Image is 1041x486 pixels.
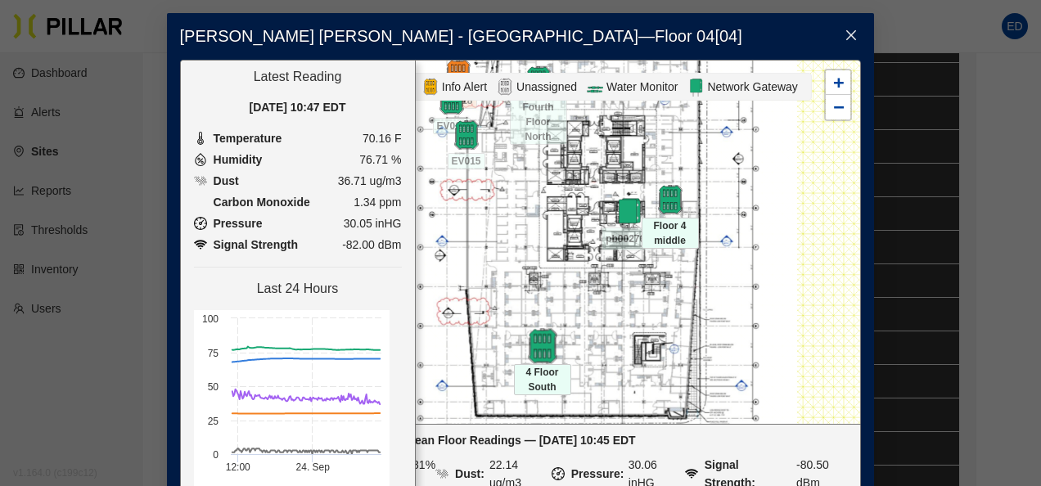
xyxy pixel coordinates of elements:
text: 0 [213,449,219,461]
span: Floor 4 middle [642,218,699,249]
img: Unassigned [497,77,513,97]
img: Alert [422,77,439,97]
img: DUST [435,467,448,480]
div: EV013 [423,85,480,115]
img: pod-online.97050380.svg [525,328,560,363]
li: 76.71 % [194,151,402,169]
span: Pressure [214,214,263,232]
span: Humidity [214,151,263,169]
img: Dust [194,174,207,187]
div: Pressure: [571,465,624,483]
img: Network Gateway [687,77,704,97]
h4: Latest Reading [194,69,402,85]
li: 1.34 ppm [194,193,402,211]
span: close [845,29,858,42]
span: EV013 [433,118,471,134]
div: Fourth Floor North [510,66,567,96]
span: Fourth Floor North [510,99,567,145]
div: Floor 4 middle [642,185,699,214]
img: pod-online.97050380.svg [524,66,553,96]
img: Pressure [194,217,207,230]
text: 12:00 [225,461,250,473]
img: pod-online.97050380.svg [452,120,481,150]
img: SIGNAL_RSSI [685,467,698,480]
button: Close [828,13,874,59]
div: Mean Floor Readings — [DATE] 10:45 EDT [187,431,854,449]
text: 75 [207,348,219,359]
li: 30.05 inHG [194,214,402,232]
div: EV015 [438,120,495,150]
h3: [PERSON_NAME] [PERSON_NAME] - [GEOGRAPHIC_DATA] — Floor 04 [ 04 ] [180,26,862,47]
img: Humidity [194,153,207,166]
a: Zoom out [826,95,850,119]
text: 25 [207,416,219,427]
li: 36.71 ug/m3 [194,172,402,190]
text: 50 [207,381,219,393]
img: Flow-Monitor [587,77,603,97]
div: pb002763 [600,198,657,208]
img: pod-online.97050380.svg [656,185,685,214]
span: Info Alert [439,78,490,96]
span: EV015 [448,153,485,169]
div: Dust: [455,465,484,483]
span: Signal Strength [214,236,298,254]
span: Unassigned [513,78,580,96]
text: 100 [201,313,218,325]
span: Carbon Monoxide [214,193,310,211]
img: Carbon Monoxide [194,196,207,209]
span: 4 Floor South [514,364,571,395]
span: Network Gateway [704,78,800,96]
span: + [833,72,844,92]
span: Dust [214,172,239,190]
a: Zoom in [826,70,850,95]
li: -82.00 dBm [194,236,402,254]
span: Water Monitor [603,78,681,96]
div: [DATE] 10:47 EDT [194,98,402,116]
img: Temperature [194,132,207,145]
h4: Last 24 Hours [194,281,402,297]
span: pb002763 [602,227,655,250]
img: gateway-online.42bf373e.svg [614,198,643,227]
img: Pressure [194,238,207,251]
span: Temperature [214,129,282,147]
li: 70.16 F [194,129,402,147]
div: 4 Floor South [514,331,571,361]
img: PRESSURE [552,467,565,480]
tspan: 24. Sep [295,461,330,473]
span: − [833,97,844,117]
